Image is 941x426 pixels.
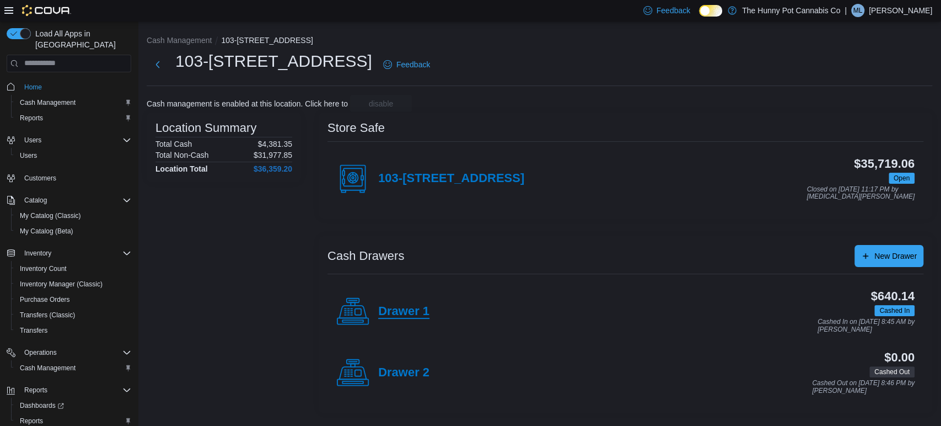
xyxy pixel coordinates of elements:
[20,295,70,304] span: Purchase Orders
[851,4,864,17] div: Mandy Laros
[20,134,131,147] span: Users
[378,172,524,186] h4: 103-[STREET_ADDRESS]
[11,276,136,292] button: Inventory Manager (Classic)
[657,5,690,16] span: Feedback
[15,308,131,322] span: Transfers (Classic)
[155,140,192,148] h6: Total Cash
[24,83,42,92] span: Home
[20,346,131,359] span: Operations
[20,247,56,260] button: Inventory
[11,148,136,163] button: Users
[15,399,68,412] a: Dashboards
[15,361,131,375] span: Cash Management
[15,149,41,162] a: Users
[2,382,136,398] button: Reports
[20,417,43,425] span: Reports
[20,80,131,94] span: Home
[15,293,74,306] a: Purchase Orders
[155,164,208,173] h4: Location Total
[869,366,915,377] span: Cashed Out
[24,249,51,258] span: Inventory
[806,186,915,201] p: Closed on [DATE] 11:17 PM by [MEDICAL_DATA][PERSON_NAME]
[155,121,256,135] h3: Location Summary
[22,5,71,16] img: Cova
[15,209,131,222] span: My Catalog (Classic)
[20,171,131,185] span: Customers
[20,364,76,372] span: Cash Management
[20,98,76,107] span: Cash Management
[869,4,932,17] p: [PERSON_NAME]
[812,380,915,395] p: Cashed Out on [DATE] 8:46 PM by [PERSON_NAME]
[175,50,372,72] h1: 103-[STREET_ADDRESS]
[11,223,136,239] button: My Catalog (Beta)
[15,278,131,291] span: Inventory Manager (Classic)
[15,308,79,322] a: Transfers (Classic)
[20,401,64,410] span: Dashboards
[15,225,78,238] a: My Catalog (Beta)
[24,174,56,183] span: Customers
[15,111,131,125] span: Reports
[854,245,923,267] button: New Drawer
[15,293,131,306] span: Purchase Orders
[871,290,915,303] h3: $640.14
[20,326,47,335] span: Transfers
[20,134,46,147] button: Users
[20,264,67,273] span: Inventory Count
[15,96,131,109] span: Cash Management
[699,5,722,17] input: Dark Mode
[15,324,131,337] span: Transfers
[11,323,136,338] button: Transfers
[11,292,136,307] button: Purchase Orders
[854,157,915,171] h3: $35,719.06
[11,307,136,323] button: Transfers (Classic)
[147,99,348,108] p: Cash management is enabled at this location. Click here to
[15,111,47,125] a: Reports
[20,172,61,185] a: Customers
[378,366,429,380] h4: Drawer 2
[20,280,103,289] span: Inventory Manager (Classic)
[327,249,404,263] h3: Cash Drawers
[11,95,136,110] button: Cash Management
[2,132,136,148] button: Users
[894,173,910,183] span: Open
[15,361,80,375] a: Cash Management
[396,59,430,70] span: Feedback
[350,95,412,113] button: disable
[258,140,292,148] p: $4,381.35
[11,208,136,223] button: My Catalog (Classic)
[15,324,52,337] a: Transfers
[24,348,57,357] span: Operations
[379,54,434,76] a: Feedback
[853,4,863,17] span: ML
[20,81,46,94] a: Home
[2,345,136,360] button: Operations
[2,193,136,208] button: Catalog
[20,311,75,319] span: Transfers (Classic)
[15,96,80,109] a: Cash Management
[147,35,932,48] nav: An example of EuiBreadcrumbs
[15,225,131,238] span: My Catalog (Beta)
[889,173,915,184] span: Open
[20,194,131,207] span: Catalog
[15,149,131,162] span: Users
[11,360,136,376] button: Cash Management
[155,151,209,159] h6: Total Non-Cash
[221,36,313,45] button: 103-[STREET_ADDRESS]
[20,151,37,160] span: Users
[20,211,81,220] span: My Catalog (Classic)
[254,164,292,173] h4: $36,359.20
[11,110,136,126] button: Reports
[369,98,393,109] span: disable
[15,399,131,412] span: Dashboards
[874,305,915,316] span: Cashed In
[31,28,131,50] span: Load All Apps in [GEOGRAPHIC_DATA]
[845,4,847,17] p: |
[20,346,61,359] button: Operations
[874,367,910,377] span: Cashed Out
[874,251,917,262] span: New Drawer
[11,398,136,413] a: Dashboards
[327,121,385,135] h3: Store Safe
[2,246,136,261] button: Inventory
[818,318,915,333] p: Cashed In on [DATE] 8:45 AM by [PERSON_NAME]
[24,196,47,205] span: Catalog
